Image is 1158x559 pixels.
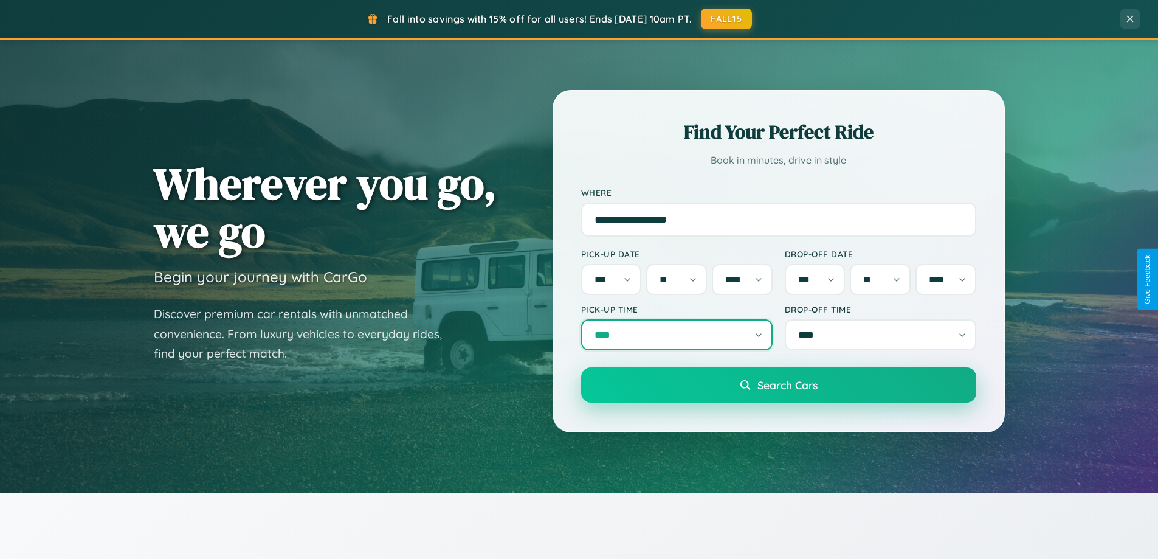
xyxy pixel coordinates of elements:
button: Search Cars [581,367,976,403]
label: Drop-off Time [785,304,976,314]
label: Pick-up Date [581,249,773,259]
label: Where [581,187,976,198]
h1: Wherever you go, we go [154,159,497,255]
button: FALL15 [701,9,752,29]
label: Drop-off Date [785,249,976,259]
h2: Find Your Perfect Ride [581,119,976,145]
p: Discover premium car rentals with unmatched convenience. From luxury vehicles to everyday rides, ... [154,304,458,364]
label: Pick-up Time [581,304,773,314]
span: Search Cars [757,378,818,392]
p: Book in minutes, drive in style [581,151,976,169]
h3: Begin your journey with CarGo [154,268,367,286]
div: Give Feedback [1143,255,1152,304]
span: Fall into savings with 15% off for all users! Ends [DATE] 10am PT. [387,13,692,25]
